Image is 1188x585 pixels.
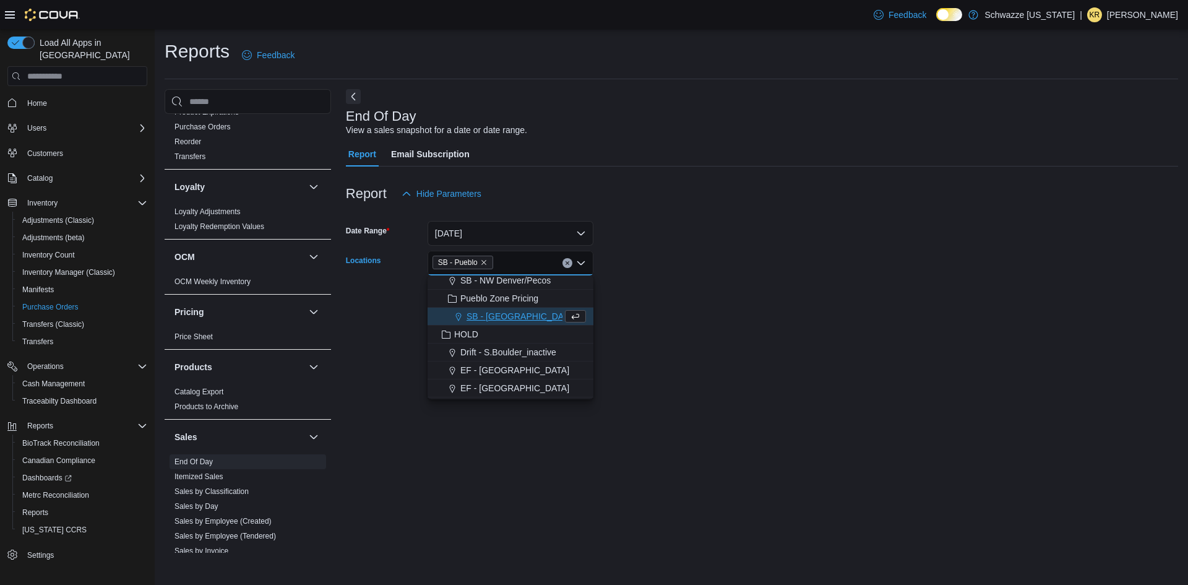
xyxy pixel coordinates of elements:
button: Close list of options [576,258,586,268]
a: Traceabilty Dashboard [17,394,101,409]
a: Sales by Classification [174,487,249,496]
span: Purchase Orders [174,122,231,132]
span: Feedback [889,9,926,21]
a: End Of Day [174,457,213,466]
h3: Loyalty [174,181,205,193]
h3: Report [346,186,387,201]
button: Loyalty [174,181,304,193]
span: Catalog Export [174,387,223,397]
button: SB - NW Denver/Pecos [428,272,593,290]
h3: Products [174,361,212,373]
div: Pricing [165,329,331,349]
button: Adjustments (beta) [12,229,152,246]
button: Users [22,121,51,136]
span: Reports [17,505,147,520]
a: Sales by Employee (Created) [174,517,272,526]
h1: Reports [165,39,230,64]
span: SB - Pueblo [433,256,493,269]
a: Purchase Orders [17,300,84,314]
a: Inventory Count [17,248,80,262]
span: Loyalty Redemption Values [174,222,264,232]
span: Inventory Manager (Classic) [17,265,147,280]
a: Sales by Employee (Tendered) [174,532,276,540]
button: EF - Wash Park [428,397,593,415]
button: Reports [22,418,58,433]
span: Transfers [17,334,147,349]
span: Settings [22,547,147,563]
span: Operations [27,362,64,371]
span: Reports [27,421,53,431]
button: Reports [2,417,152,435]
button: Clear input [562,258,572,268]
a: Cash Management [17,376,90,391]
span: Users [27,123,46,133]
button: Traceabilty Dashboard [12,392,152,410]
span: SB - [GEOGRAPHIC_DATA] [467,310,576,323]
span: BioTrack Reconciliation [17,436,147,451]
p: Schwazze [US_STATE] [984,7,1075,22]
a: Manifests [17,282,59,297]
button: Sales [306,430,321,444]
span: EF - [GEOGRAPHIC_DATA] [460,364,569,376]
a: Loyalty Adjustments [174,207,241,216]
button: [DATE] [428,221,593,246]
button: Hide Parameters [397,181,486,206]
div: Kevin Rodriguez [1087,7,1102,22]
span: Reorder [174,137,201,147]
button: Inventory [22,196,62,210]
span: Manifests [22,285,54,295]
span: Operations [22,359,147,374]
span: Inventory Manager (Classic) [22,267,115,277]
span: Metrc Reconciliation [17,488,147,503]
span: Purchase Orders [22,302,79,312]
span: Adjustments (beta) [17,230,147,245]
span: Cash Management [22,379,85,389]
span: Settings [27,550,54,560]
a: Inventory Manager (Classic) [17,265,120,280]
span: Home [22,95,147,110]
div: View a sales snapshot for a date or date range. [346,124,527,137]
button: Drift - S.Boulder_inactive [428,344,593,362]
span: Customers [27,149,63,158]
span: Adjustments (Classic) [17,213,147,228]
div: OCM [165,274,331,294]
a: Sales by Day [174,502,218,511]
span: Home [27,98,47,108]
span: Adjustments (beta) [22,233,85,243]
a: Sales by Invoice [174,547,228,555]
span: Washington CCRS [17,522,147,537]
button: Pricing [174,306,304,318]
a: Metrc Reconciliation [17,488,94,503]
a: Loyalty Redemption Values [174,222,264,231]
span: [US_STATE] CCRS [22,525,87,535]
button: Home [2,93,152,111]
span: EF - [GEOGRAPHIC_DATA] [460,382,569,394]
a: Reorder [174,137,201,146]
label: Date Range [346,226,390,236]
button: Catalog [2,170,152,187]
span: Price Sheet [174,332,213,342]
button: Products [174,361,304,373]
h3: OCM [174,251,195,263]
button: Adjustments (Classic) [12,212,152,229]
a: Transfers [17,334,58,349]
a: Adjustments (Classic) [17,213,99,228]
span: Metrc Reconciliation [22,490,89,500]
button: Operations [2,358,152,375]
span: Drift - S.Boulder_inactive [460,346,556,358]
button: EF - [GEOGRAPHIC_DATA] [428,362,593,379]
button: Pueblo Zone Pricing [428,290,593,308]
span: Inventory [22,196,147,210]
button: Reports [12,504,152,521]
span: Sales by Employee (Created) [174,516,272,526]
button: Settings [2,546,152,564]
button: Operations [22,359,69,374]
span: Reports [22,508,48,518]
span: Transfers (Classic) [17,317,147,332]
span: Report [348,142,376,167]
span: Loyalty Adjustments [174,207,241,217]
a: Reports [17,505,53,520]
span: Products to Archive [174,402,238,412]
a: Dashboards [12,469,152,487]
a: [US_STATE] CCRS [17,522,92,537]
